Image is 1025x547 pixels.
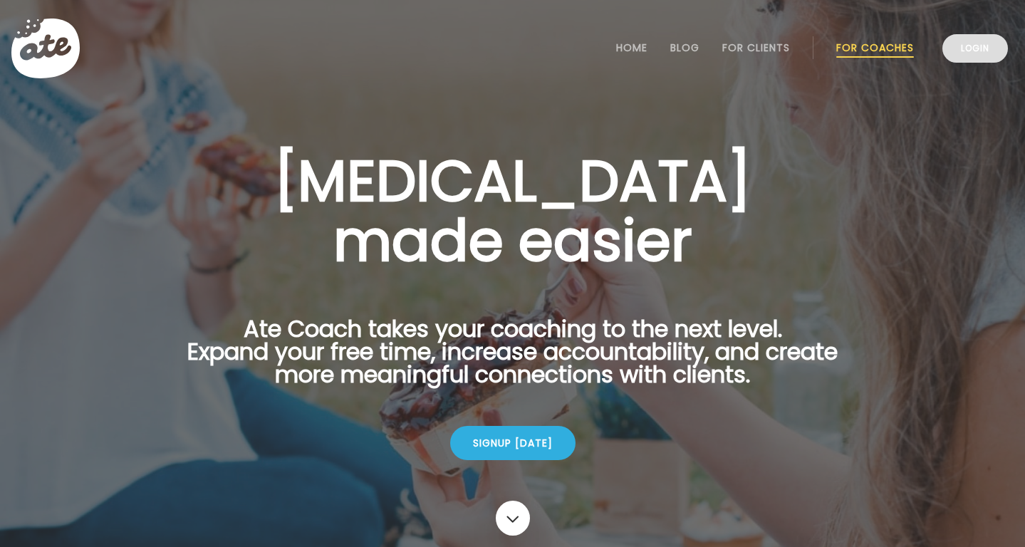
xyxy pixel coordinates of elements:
h1: [MEDICAL_DATA] made easier [165,151,860,271]
div: Signup [DATE] [450,426,576,460]
a: Blog [670,42,699,53]
a: Home [616,42,647,53]
a: Login [942,34,1008,63]
a: For Clients [722,42,790,53]
p: Ate Coach takes your coaching to the next level. Expand your free time, increase accountability, ... [165,318,860,403]
a: For Coaches [836,42,914,53]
